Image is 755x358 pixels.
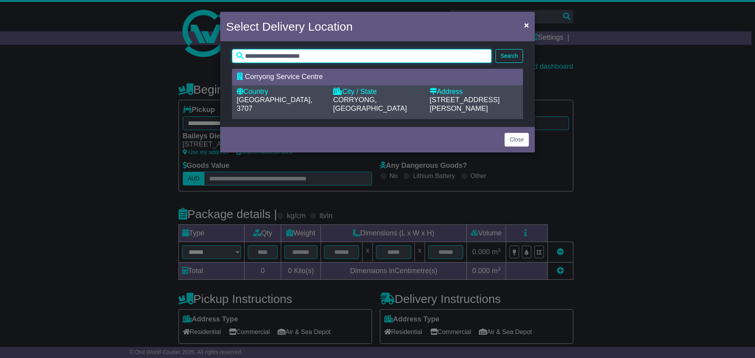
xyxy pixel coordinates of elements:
div: Address [430,88,518,96]
button: Close [520,17,533,33]
span: [STREET_ADDRESS][PERSON_NAME] [430,96,500,112]
span: [GEOGRAPHIC_DATA], 3707 [237,96,312,112]
div: City / State [333,88,422,96]
span: Corryong Service Centre [245,73,323,81]
div: Country [237,88,325,96]
h4: Select Delivery Location [226,18,353,35]
span: CORRYONG, [GEOGRAPHIC_DATA] [333,96,407,112]
button: Search [495,49,523,63]
button: Close [505,133,529,147]
span: × [524,20,529,29]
